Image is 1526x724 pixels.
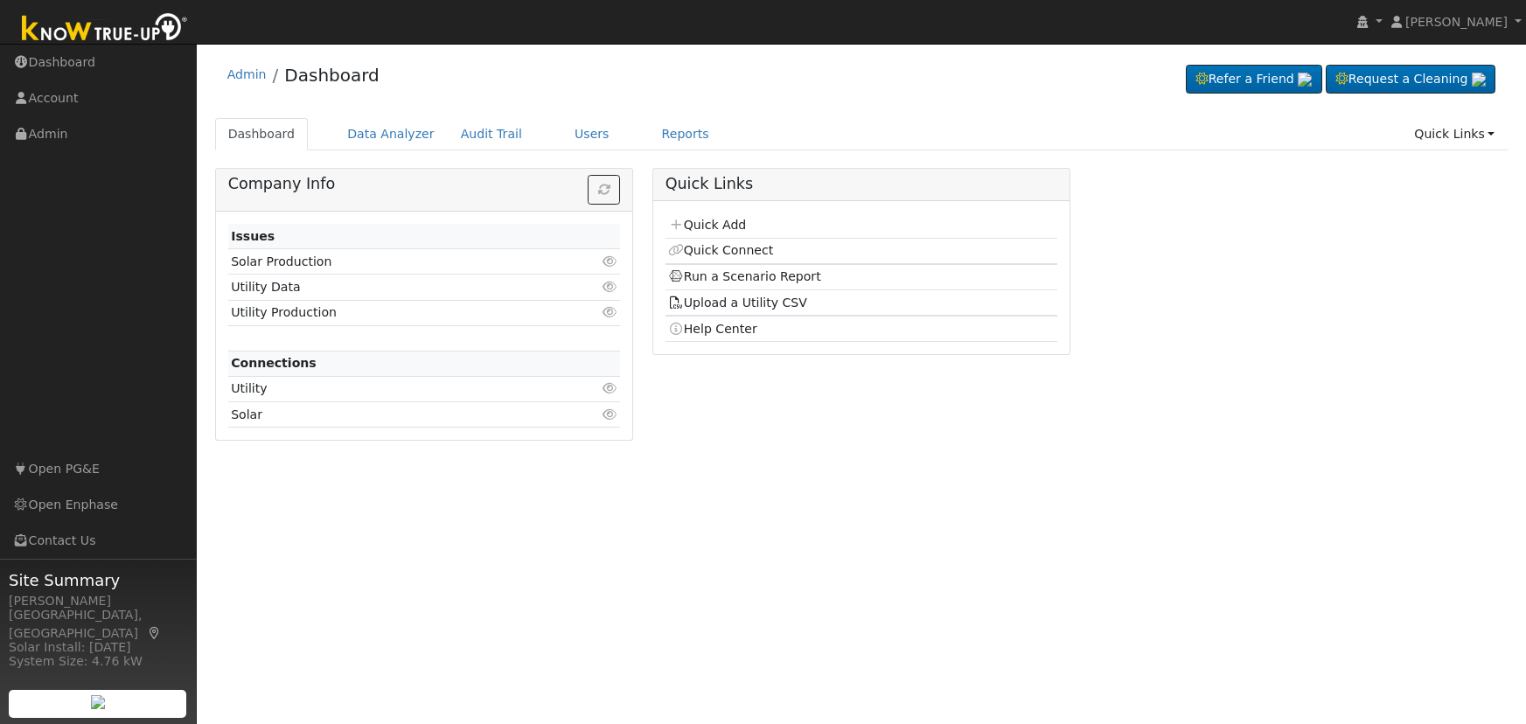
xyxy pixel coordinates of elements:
i: Click to view [602,306,617,318]
div: [PERSON_NAME] [9,592,187,610]
img: Know True-Up [13,10,197,49]
td: Utility [228,376,557,401]
td: Solar [228,402,557,428]
img: retrieve [1298,73,1312,87]
td: Solar Production [228,249,557,275]
img: retrieve [1472,73,1486,87]
a: Admin [227,67,267,81]
a: Quick Connect [668,243,773,257]
a: Quick Add [668,218,746,232]
i: Click to view [602,382,617,394]
i: Click to view [602,255,617,268]
a: Request a Cleaning [1326,65,1495,94]
a: Audit Trail [448,118,535,150]
a: Dashboard [284,65,380,86]
a: Help Center [668,322,757,336]
span: [PERSON_NAME] [1405,15,1508,29]
span: Site Summary [9,568,187,592]
strong: Issues [231,229,275,243]
a: Run a Scenario Report [668,269,821,283]
h5: Quick Links [665,175,1058,193]
a: Reports [649,118,722,150]
h5: Company Info [228,175,621,193]
a: Quick Links [1401,118,1508,150]
img: retrieve [91,695,105,709]
a: Upload a Utility CSV [668,296,807,310]
i: Click to view [602,408,617,421]
strong: Connections [231,356,317,370]
i: Click to view [602,281,617,293]
a: Map [147,626,163,640]
td: Utility Data [228,275,557,300]
div: Solar Install: [DATE] [9,638,187,657]
a: Dashboard [215,118,309,150]
div: System Size: 4.76 kW [9,652,187,671]
a: Refer a Friend [1186,65,1322,94]
a: Users [561,118,623,150]
a: Data Analyzer [334,118,448,150]
td: Utility Production [228,300,557,325]
div: [GEOGRAPHIC_DATA], [GEOGRAPHIC_DATA] [9,606,187,643]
